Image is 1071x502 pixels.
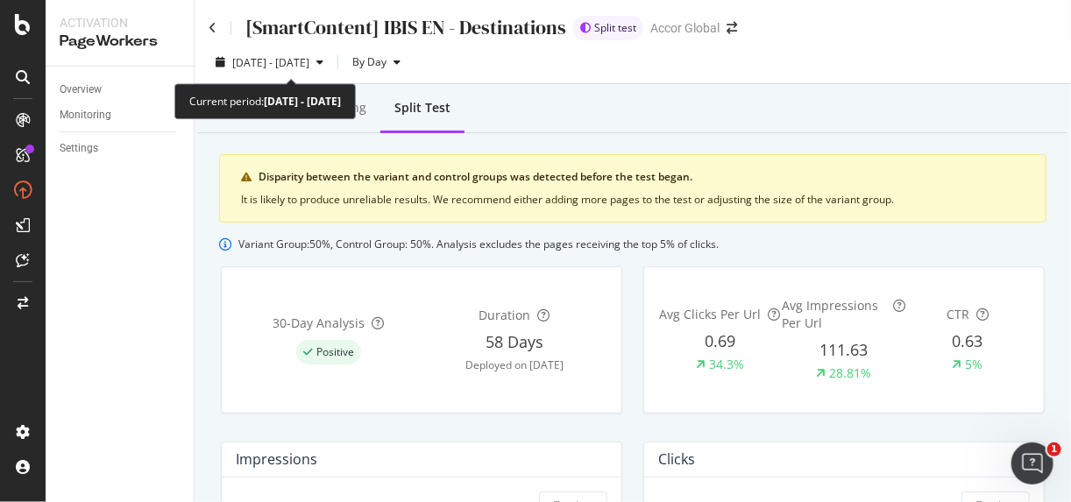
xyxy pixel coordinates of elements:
div: Avg Impressions Per Url [782,297,886,332]
a: Monitoring [60,106,181,124]
span: By Day [345,54,387,69]
div: warning banner [219,154,1046,223]
div: Monitoring [60,106,111,124]
div: CTR [947,306,969,323]
div: 0.63 [953,330,983,353]
span: 1 [1047,442,1061,456]
span: Variant Group: 50 %, Control Group: 50 %. Analysis excludes the pages receiving the top 5% of cli... [238,237,719,251]
div: 28.81% [829,364,871,382]
div: success label [296,340,361,364]
b: [DATE] - [DATE] [264,94,341,109]
a: Click to go back [209,22,216,34]
a: Overview [60,81,181,99]
button: [DATE] - [DATE] [209,48,330,76]
div: 58 Days [486,331,543,354]
span: [DATE] - [DATE] [232,55,309,70]
div: 5% [966,356,983,373]
div: [SmartContent] IBIS EN - Destinations [245,14,566,41]
div: Duration [479,307,531,324]
div: arrow-right-arrow-left [727,22,737,34]
div: Accor Global [650,19,720,37]
div: Settings [60,139,98,158]
span: Split test [594,23,636,33]
div: Disparity between the variant and control groups was detected before the test began. [259,169,1025,185]
div: Split Test [394,99,450,117]
div: 34.3% [709,356,744,373]
div: 0.69 [705,330,735,353]
div: brand label [573,16,643,40]
iframe: Intercom live chat [1011,442,1053,484]
div: PageWorkers [60,32,180,52]
div: Activation [60,14,180,32]
div: It is likely to produce unreliable results. We recommend either adding more pages to the test or ... [241,192,1025,208]
div: 111.63 [819,339,868,362]
div: Impressions [236,450,317,468]
div: Clicks [658,450,695,468]
span: Positive [316,347,354,357]
div: Deployed on [DATE] [465,357,564,372]
a: Settings [60,139,181,158]
div: Overview [60,81,102,99]
div: 30 -Day Analysis [273,315,365,332]
button: By Day [345,48,408,76]
div: Current period: [189,91,341,111]
div: Avg Clicks Per Url [660,306,762,323]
